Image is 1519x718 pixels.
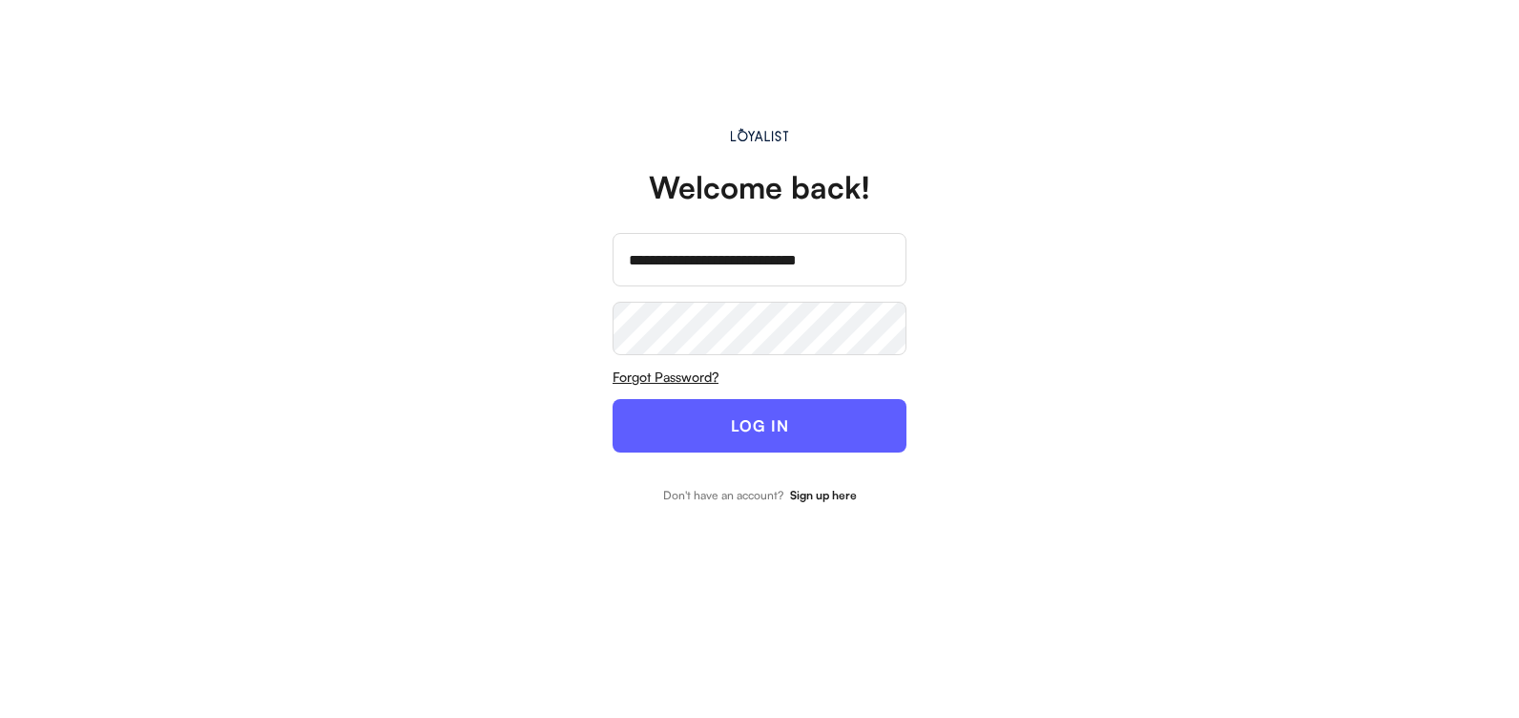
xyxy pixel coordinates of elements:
[613,399,906,453] button: LOG IN
[663,490,783,501] div: Don't have an account?
[727,128,793,141] img: Main.svg
[649,172,870,202] div: Welcome back!
[613,369,718,385] u: Forgot Password?
[790,488,857,502] strong: Sign up here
